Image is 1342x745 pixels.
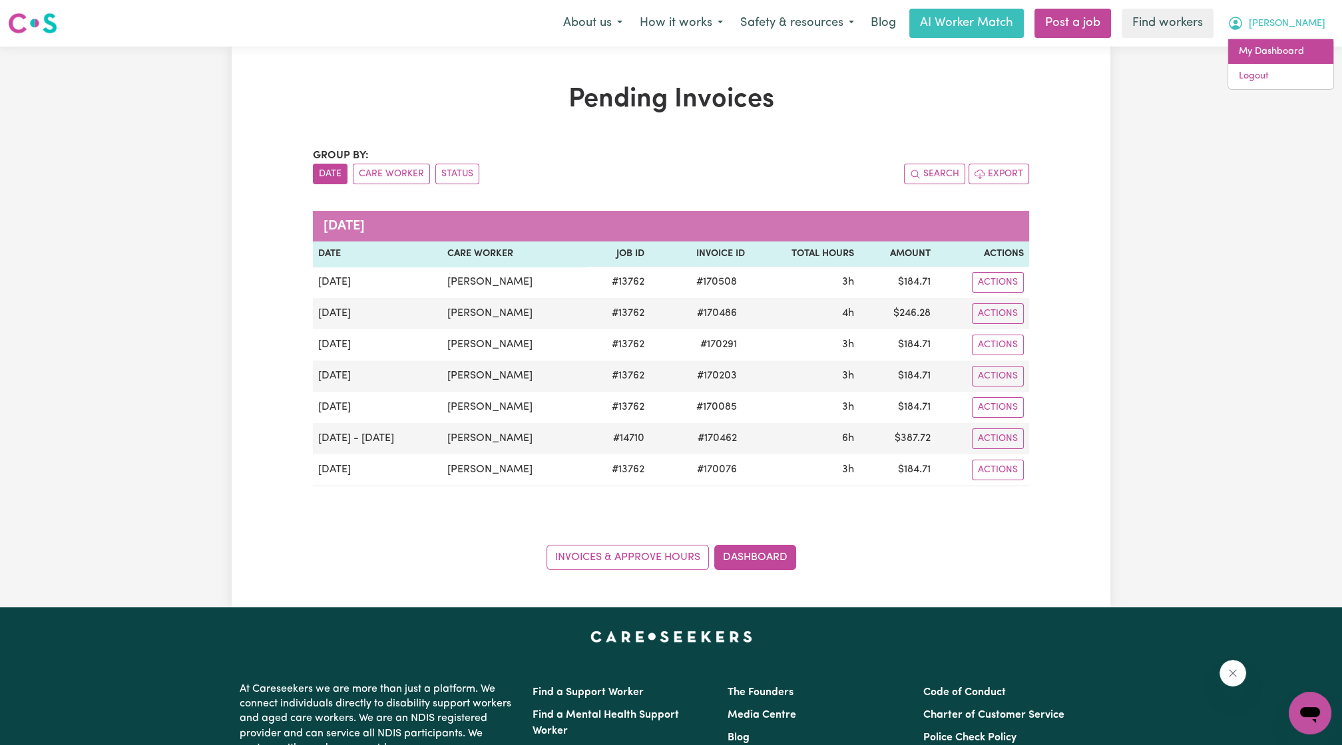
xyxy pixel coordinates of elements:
button: Safety & resources [732,9,863,37]
td: $ 246.28 [859,298,936,329]
a: Careseekers home page [590,631,752,642]
td: [DATE] [313,454,442,486]
span: 3 hours [842,339,854,350]
button: Actions [972,460,1024,480]
th: Total Hours [750,241,859,267]
span: 3 hours [842,371,854,381]
td: [PERSON_NAME] [442,298,585,329]
span: Need any help? [8,9,81,20]
a: Police Check Policy [923,732,1016,743]
td: [DATE] [313,361,442,392]
td: # 14710 [585,423,650,454]
a: Code of Conduct [923,687,1006,698]
th: Job ID [585,241,650,267]
button: Actions [972,366,1024,386]
td: [DATE] [313,298,442,329]
td: $ 184.71 [859,392,936,423]
span: # 170291 [692,337,745,353]
td: [DATE] [313,329,442,361]
td: [PERSON_NAME] [442,454,585,486]
span: 3 hours [842,464,854,475]
td: $ 184.71 [859,361,936,392]
button: sort invoices by date [313,164,347,184]
button: Actions [972,335,1024,355]
a: AI Worker Match [909,9,1024,38]
td: [DATE] [313,392,442,423]
span: # 170486 [689,305,745,321]
span: # 170508 [688,274,745,290]
td: [PERSON_NAME] [442,329,585,361]
a: Blog [728,732,750,743]
a: The Founders [728,687,793,698]
div: My Account [1228,39,1334,90]
iframe: Close message [1220,660,1246,686]
td: # 13762 [585,267,650,298]
td: [PERSON_NAME] [442,392,585,423]
td: $ 184.71 [859,267,936,298]
a: Media Centre [728,710,796,720]
td: # 13762 [585,454,650,486]
button: Actions [972,428,1024,449]
td: [PERSON_NAME] [442,423,585,454]
span: # 170203 [689,368,745,384]
a: Dashboard [714,545,796,570]
a: Find workers [1122,9,1214,38]
td: [DATE] - [DATE] [313,423,442,454]
button: Actions [972,397,1024,418]
td: # 13762 [585,329,650,361]
td: $ 387.72 [859,423,936,454]
a: Careseekers logo [8,8,57,39]
a: Blog [863,9,904,38]
button: My Account [1219,9,1334,37]
span: # 170462 [690,430,745,446]
a: Find a Mental Health Support Worker [533,710,679,736]
a: Invoices & Approve Hours [547,545,709,570]
button: About us [555,9,631,37]
a: Charter of Customer Service [923,710,1064,720]
h1: Pending Invoices [313,84,1029,116]
th: Care Worker [442,241,585,267]
td: # 13762 [585,392,650,423]
td: [PERSON_NAME] [442,361,585,392]
td: # 13762 [585,298,650,329]
td: # 13762 [585,361,650,392]
span: 3 hours [842,277,854,287]
span: 3 hours [842,402,854,412]
a: My Dashboard [1228,39,1333,65]
button: Search [904,164,965,184]
td: [DATE] [313,267,442,298]
span: 4 hours [842,308,854,319]
button: Actions [972,272,1024,293]
a: Logout [1228,64,1333,89]
button: Export [969,164,1029,184]
span: # 170076 [689,462,745,478]
th: Actions [936,241,1029,267]
button: sort invoices by care worker [353,164,430,184]
caption: [DATE] [313,211,1029,241]
td: $ 184.71 [859,329,936,361]
iframe: Button to launch messaging window [1289,692,1331,734]
button: How it works [631,9,732,37]
td: $ 184.71 [859,454,936,486]
a: Find a Support Worker [533,687,644,698]
button: sort invoices by paid status [435,164,479,184]
span: Group by: [313,150,369,161]
span: # 170085 [688,399,745,415]
th: Invoice ID [650,241,750,267]
button: Actions [972,303,1024,324]
a: Post a job [1034,9,1111,38]
img: Careseekers logo [8,11,57,35]
span: 6 hours [842,433,854,444]
td: [PERSON_NAME] [442,267,585,298]
th: Date [313,241,442,267]
th: Amount [859,241,936,267]
span: [PERSON_NAME] [1249,17,1325,31]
